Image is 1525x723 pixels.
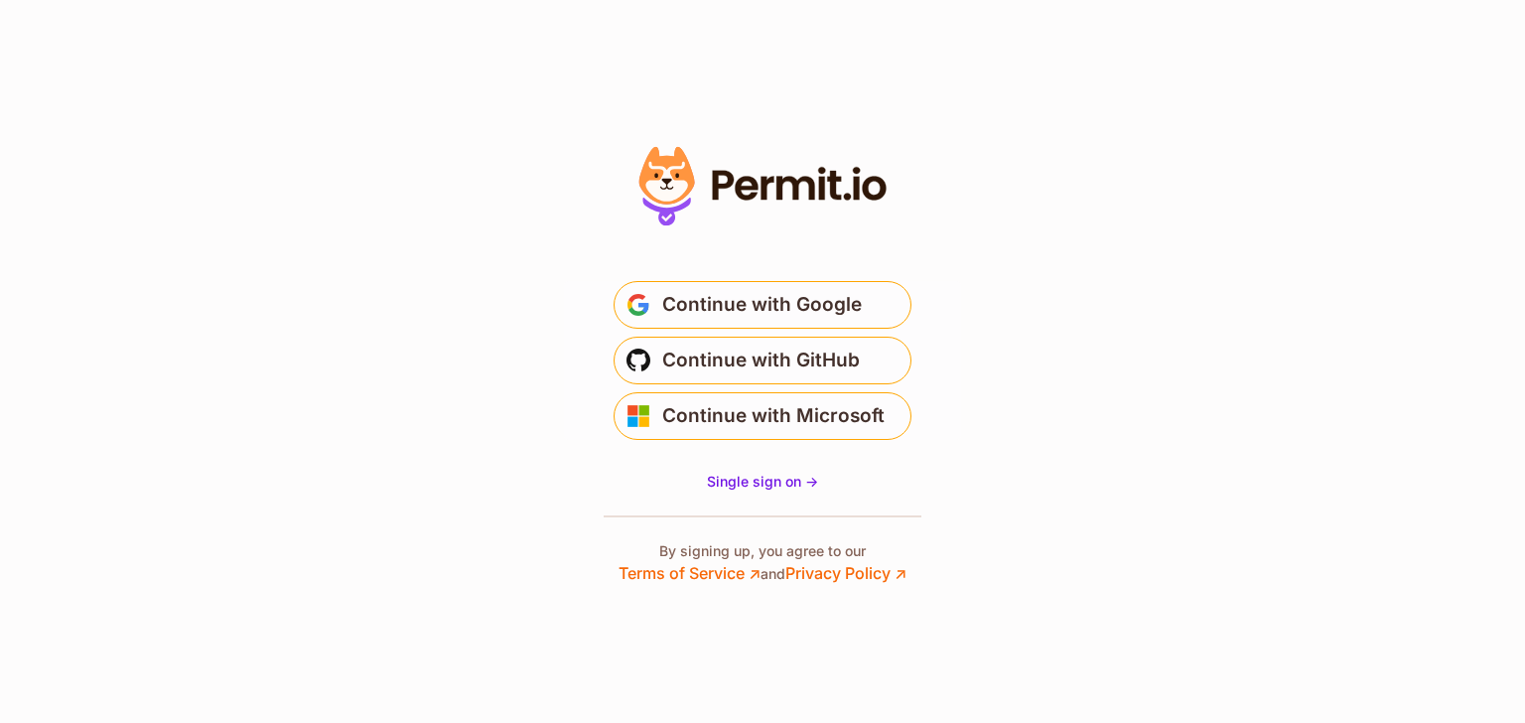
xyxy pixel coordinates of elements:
button: Continue with Google [614,281,911,329]
span: Continue with Microsoft [662,400,885,432]
a: Single sign on -> [707,472,818,492]
a: Privacy Policy ↗ [785,563,906,583]
a: Terms of Service ↗ [619,563,761,583]
button: Continue with Microsoft [614,392,911,440]
span: Single sign on -> [707,473,818,490]
p: By signing up, you agree to our and [619,541,906,585]
span: Continue with GitHub [662,345,860,376]
span: Continue with Google [662,289,862,321]
button: Continue with GitHub [614,337,911,384]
